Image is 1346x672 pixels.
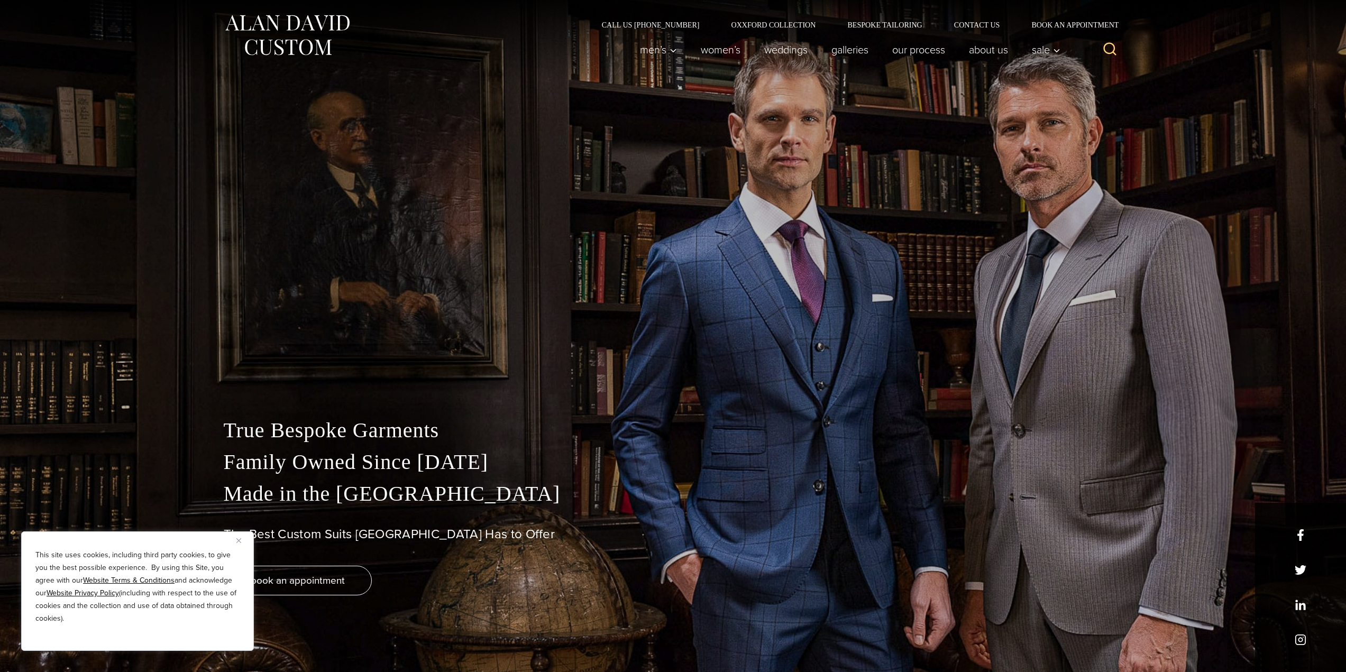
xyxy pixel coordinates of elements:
a: facebook [1295,529,1306,541]
a: instagram [1295,634,1306,646]
a: Galleries [819,39,880,60]
a: Website Privacy Policy [47,587,119,599]
a: Our Process [880,39,957,60]
p: This site uses cookies, including third party cookies, to give you the best possible experience. ... [35,549,240,625]
a: book an appointment [224,566,372,595]
a: Call Us [PHONE_NUMBER] [586,21,716,29]
a: x/twitter [1295,564,1306,576]
img: Close [236,538,241,543]
span: book an appointment [251,573,345,588]
a: Women’s [689,39,752,60]
p: True Bespoke Garments Family Owned Since [DATE] Made in the [GEOGRAPHIC_DATA] [224,415,1123,510]
nav: Secondary Navigation [586,21,1123,29]
a: weddings [752,39,819,60]
a: Website Terms & Conditions [83,575,175,586]
button: View Search Form [1097,37,1123,62]
h1: The Best Custom Suits [GEOGRAPHIC_DATA] Has to Offer [224,527,1123,542]
nav: Primary Navigation [628,39,1066,60]
a: About Us [957,39,1020,60]
a: linkedin [1295,599,1306,611]
button: Close [236,534,249,547]
a: Bespoke Tailoring [831,21,938,29]
span: Men’s [640,44,677,55]
a: Oxxford Collection [715,21,831,29]
img: Alan David Custom [224,12,351,59]
a: Book an Appointment [1015,21,1122,29]
a: Contact Us [938,21,1016,29]
span: Sale [1032,44,1060,55]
